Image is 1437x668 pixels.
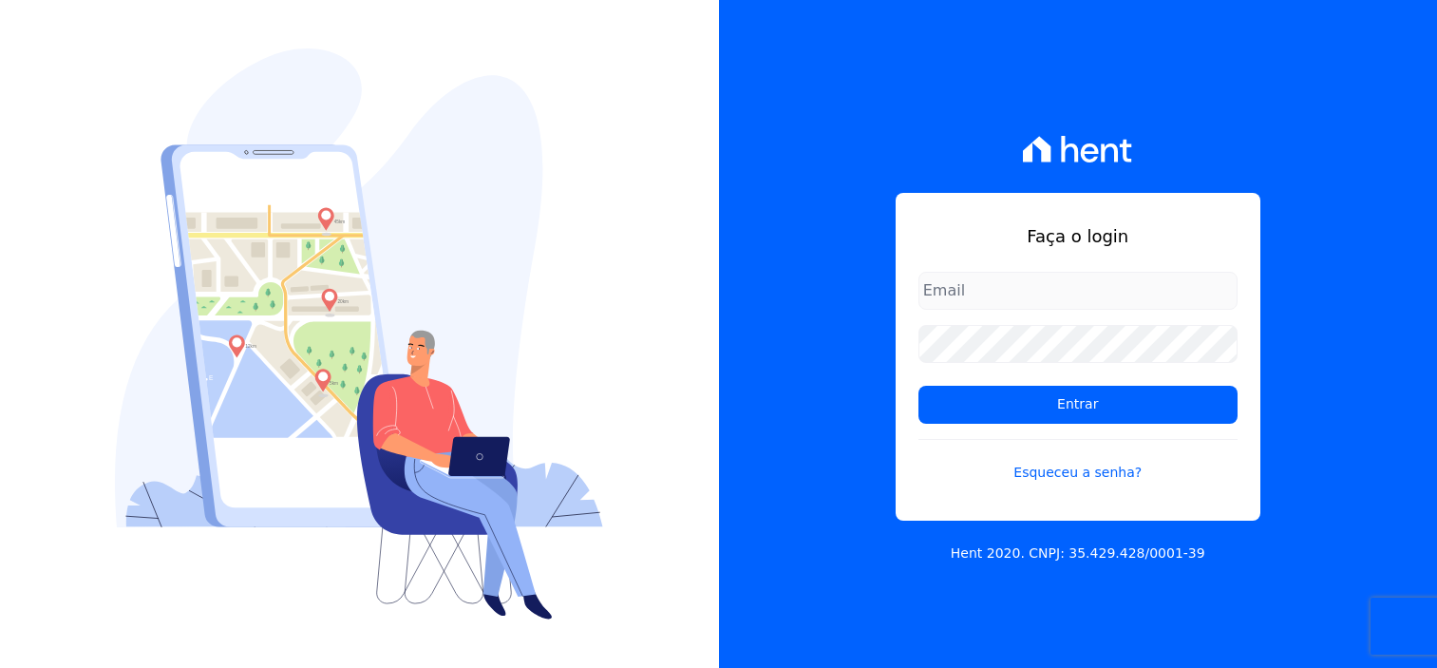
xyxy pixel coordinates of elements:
[115,48,603,620] img: Login
[951,544,1205,563] p: Hent 2020. CNPJ: 35.429.428/0001-39
[918,386,1238,424] input: Entrar
[918,223,1238,249] h1: Faça o login
[918,439,1238,483] a: Esqueceu a senha?
[918,272,1238,310] input: Email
